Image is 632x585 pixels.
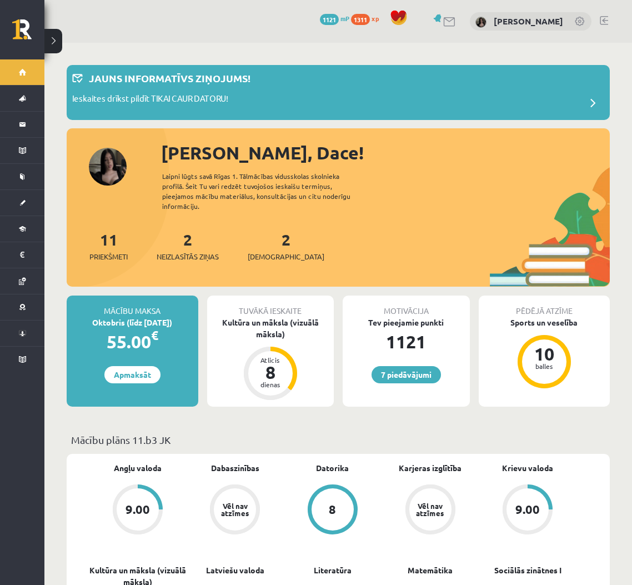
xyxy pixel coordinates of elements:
[351,14,384,23] a: 1311 xp
[219,502,250,517] div: Vēl nav atzīmes
[479,296,610,317] div: Pēdējā atzīme
[89,71,250,86] p: Jauns informatīvs ziņojums!
[502,462,553,474] a: Krievu valoda
[343,328,470,355] div: 1121
[316,462,349,474] a: Datorika
[408,564,453,576] a: Matemātika
[162,171,370,211] div: Laipni lūgts savā Rīgas 1. Tālmācības vidusskolas skolnieka profilā. Šeit Tu vari redzēt tuvojošo...
[207,317,334,402] a: Kultūra un māksla (vizuālā māksla) Atlicis 8 dienas
[528,363,561,369] div: balles
[211,462,259,474] a: Dabaszinības
[151,327,158,343] span: €
[284,484,382,537] a: 8
[475,17,486,28] img: Dace Pimčonoka
[104,366,160,383] a: Apmaksāt
[479,317,610,328] div: Sports un veselība
[72,71,604,114] a: Jauns informatīvs ziņojums! Ieskaites drīkst pildīt TIKAI CAUR DATORU!
[329,503,336,516] div: 8
[126,503,150,516] div: 9.00
[89,484,187,537] a: 9.00
[528,345,561,363] div: 10
[67,296,198,317] div: Mācību maksa
[207,317,334,340] div: Kultūra un māksla (vizuālā māksla)
[399,462,462,474] a: Karjeras izglītība
[157,229,219,262] a: 2Neizlasītās ziņas
[382,484,479,537] a: Vēl nav atzīmes
[320,14,349,23] a: 1121 mP
[187,484,284,537] a: Vēl nav atzīmes
[114,462,162,474] a: Angļu valoda
[415,502,446,517] div: Vēl nav atzīmes
[89,251,128,262] span: Priekšmeti
[67,317,198,328] div: Oktobris (līdz [DATE])
[479,317,610,390] a: Sports un veselība 10 balles
[372,14,379,23] span: xp
[254,357,287,363] div: Atlicis
[343,296,470,317] div: Motivācija
[320,14,339,25] span: 1121
[157,251,219,262] span: Neizlasītās ziņas
[340,14,349,23] span: mP
[67,328,198,355] div: 55.00
[343,317,470,328] div: Tev pieejamie punkti
[89,229,128,262] a: 11Priekšmeti
[207,296,334,317] div: Tuvākā ieskaite
[12,19,44,47] a: Rīgas 1. Tālmācības vidusskola
[351,14,370,25] span: 1311
[372,366,441,383] a: 7 piedāvājumi
[314,564,352,576] a: Literatūra
[254,381,287,388] div: dienas
[71,432,605,447] p: Mācību plāns 11.b3 JK
[494,16,563,27] a: [PERSON_NAME]
[254,363,287,381] div: 8
[515,503,540,516] div: 9.00
[248,229,324,262] a: 2[DEMOGRAPHIC_DATA]
[494,564,561,576] a: Sociālās zinātnes I
[248,251,324,262] span: [DEMOGRAPHIC_DATA]
[72,92,228,108] p: Ieskaites drīkst pildīt TIKAI CAUR DATORU!
[161,139,610,166] div: [PERSON_NAME], Dace!
[479,484,576,537] a: 9.00
[206,564,264,576] a: Latviešu valoda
